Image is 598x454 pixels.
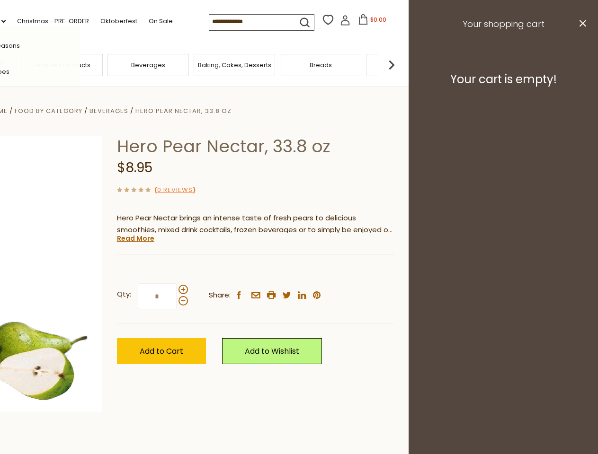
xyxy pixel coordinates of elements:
[117,136,394,157] h1: Hero Pear Nectar, 33.8 oz
[89,106,128,115] a: Beverages
[154,185,196,194] span: ( )
[117,288,131,300] strong: Qty:
[222,338,322,364] a: Add to Wishlist
[140,346,183,357] span: Add to Cart
[198,61,271,69] a: Baking, Cakes, Desserts
[310,61,332,69] a: Breads
[370,16,386,24] span: $0.00
[149,16,173,26] a: On Sale
[117,338,206,364] button: Add to Cart
[100,16,137,26] a: Oktoberfest
[420,72,586,87] h3: Your cart is empty!
[117,158,152,177] span: $8.95
[352,14,393,28] button: $0.00
[135,106,232,115] a: Hero Pear Nectar, 33.8 oz
[157,185,193,195] a: 0 Reviews
[382,55,401,74] img: next arrow
[131,61,165,69] a: Beverages
[117,212,394,236] p: Hero Pear Nectar brings an intense taste of fresh pears to delicious smoothies, mixed drink cockt...
[117,234,154,243] a: Read More
[15,106,82,115] a: Food By Category
[209,289,231,301] span: Share:
[17,16,89,26] a: Christmas - PRE-ORDER
[138,283,177,309] input: Qty:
